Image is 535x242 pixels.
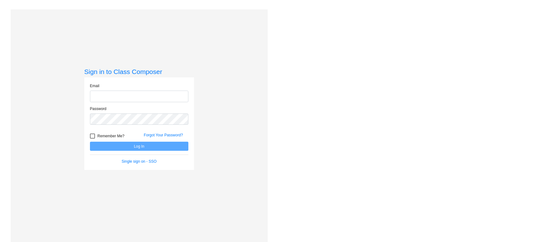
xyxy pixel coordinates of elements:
[90,106,107,112] label: Password
[90,83,99,89] label: Email
[84,68,194,76] h3: Sign in to Class Composer
[122,159,156,164] a: Single sign on - SSO
[144,133,183,137] a: Forgot Your Password?
[97,132,124,140] span: Remember Me?
[90,142,188,151] button: Log In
